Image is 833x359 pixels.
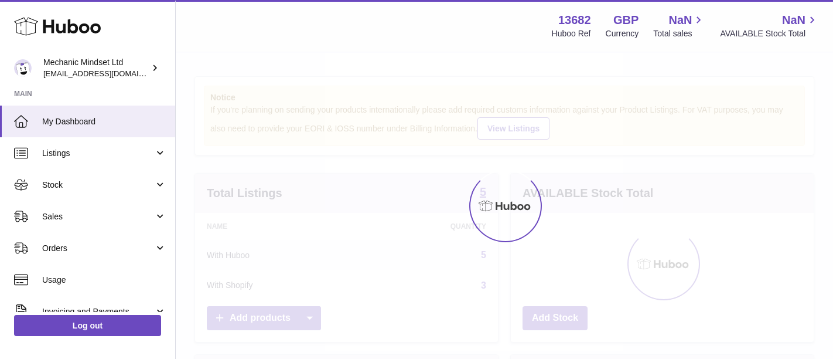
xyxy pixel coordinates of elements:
[653,12,705,39] a: NaN Total sales
[42,148,154,159] span: Listings
[42,275,166,286] span: Usage
[42,211,154,222] span: Sales
[782,12,805,28] span: NaN
[558,12,591,28] strong: 13682
[613,12,639,28] strong: GBP
[42,306,154,317] span: Invoicing and Payments
[42,116,166,127] span: My Dashboard
[43,69,172,78] span: [EMAIL_ADDRESS][DOMAIN_NAME]
[43,57,149,79] div: Mechanic Mindset Ltd
[14,59,32,77] img: internalAdmin-13682@internal.huboo.com
[42,179,154,191] span: Stock
[42,243,154,254] span: Orders
[606,28,639,39] div: Currency
[668,12,692,28] span: NaN
[653,28,705,39] span: Total sales
[14,315,161,336] a: Log out
[552,28,591,39] div: Huboo Ref
[720,28,819,39] span: AVAILABLE Stock Total
[720,12,819,39] a: NaN AVAILABLE Stock Total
